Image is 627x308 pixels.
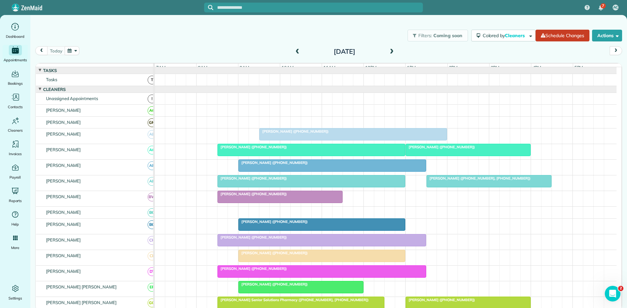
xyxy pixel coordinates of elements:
[155,65,167,70] span: 7am
[148,252,156,260] span: CL
[238,251,308,255] span: [PERSON_NAME] ([PHONE_NUMBER])
[45,300,118,305] span: [PERSON_NAME] [PERSON_NAME]
[11,244,19,251] span: More
[490,65,501,70] span: 3pm
[573,65,585,70] span: 5pm
[3,92,28,110] a: Contacts
[45,108,82,113] span: [PERSON_NAME]
[45,269,82,274] span: [PERSON_NAME]
[45,147,82,152] span: [PERSON_NAME]
[208,5,213,10] svg: Focus search
[280,65,295,70] span: 10am
[47,46,65,55] button: today
[45,194,82,199] span: [PERSON_NAME]
[45,120,82,125] span: [PERSON_NAME]
[148,208,156,217] span: BC
[594,1,608,15] div: 7 unread notifications
[618,286,623,291] span: 2
[6,33,24,40] span: Dashboard
[148,220,156,229] span: BG
[148,106,156,115] span: AC
[42,68,58,73] span: Tasks
[148,95,156,103] span: !
[9,151,22,157] span: Invoices
[8,127,23,134] span: Cleaners
[4,57,27,63] span: Appointments
[238,65,250,70] span: 9am
[11,221,19,227] span: Help
[45,163,82,168] span: [PERSON_NAME]
[536,30,589,41] a: Schedule Changes
[3,68,28,87] a: Bookings
[148,283,156,292] span: EP
[45,222,82,227] span: [PERSON_NAME]
[148,146,156,154] span: AC
[238,219,308,224] span: [PERSON_NAME] ([PHONE_NUMBER])
[35,46,48,55] button: prev
[148,177,156,186] span: AF
[45,253,82,258] span: [PERSON_NAME]
[483,33,527,38] span: Colored by
[197,65,209,70] span: 8am
[322,65,337,70] span: 11am
[8,104,23,110] span: Contacts
[3,283,28,301] a: Settings
[610,46,622,55] button: next
[304,48,385,55] h2: [DATE]
[3,209,28,227] a: Help
[3,186,28,204] a: Reports
[406,65,417,70] span: 1pm
[217,298,369,302] span: [PERSON_NAME] Senior Solutions Pharmacy ([PHONE_NUMBER], [PHONE_NUMBER])
[148,118,156,127] span: GM
[148,130,156,139] span: AB
[217,235,287,240] span: [PERSON_NAME] ([PHONE_NUMBER])
[9,198,22,204] span: Reports
[45,178,82,183] span: [PERSON_NAME]
[433,33,463,38] span: Coming soon
[531,65,543,70] span: 4pm
[3,115,28,134] a: Cleaners
[9,174,21,181] span: Payroll
[238,282,308,286] span: [PERSON_NAME] ([PHONE_NUMBER])
[148,267,156,276] span: DT
[45,284,118,289] span: [PERSON_NAME] [PERSON_NAME]
[613,5,618,10] span: AC
[405,298,475,302] span: [PERSON_NAME] ([PHONE_NUMBER])
[592,30,622,41] button: Actions
[3,45,28,63] a: Appointments
[505,33,526,38] span: Cleaners
[204,5,213,10] button: Focus search
[418,33,432,38] span: Filters:
[148,193,156,201] span: BW
[259,129,329,134] span: [PERSON_NAME] ([PHONE_NUMBER])
[3,22,28,40] a: Dashboard
[3,139,28,157] a: Invoices
[45,96,99,101] span: Unassigned Appointments
[8,80,23,87] span: Bookings
[217,266,287,271] span: [PERSON_NAME] ([PHONE_NUMBER])
[3,162,28,181] a: Payroll
[8,295,22,301] span: Settings
[426,176,531,181] span: [PERSON_NAME] ([PHONE_NUMBER], [PHONE_NUMBER])
[602,3,604,8] span: 7
[148,76,156,84] span: T
[148,161,156,170] span: AF
[148,236,156,245] span: CH
[217,176,287,181] span: [PERSON_NAME] ([PHONE_NUMBER])
[448,65,459,70] span: 2pm
[45,210,82,215] span: [PERSON_NAME]
[405,145,475,149] span: [PERSON_NAME] ([PHONE_NUMBER])
[45,77,58,82] span: Tasks
[471,30,536,41] button: Colored byCleaners
[605,286,620,301] iframe: Intercom live chat
[217,145,287,149] span: [PERSON_NAME] ([PHONE_NUMBER])
[148,299,156,307] span: GG
[217,192,287,196] span: [PERSON_NAME] ([PHONE_NUMBER])
[238,160,308,165] span: [PERSON_NAME] ([PHONE_NUMBER])
[45,237,82,242] span: [PERSON_NAME]
[42,87,67,92] span: Cleaners
[45,131,82,137] span: [PERSON_NAME]
[364,65,378,70] span: 12pm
